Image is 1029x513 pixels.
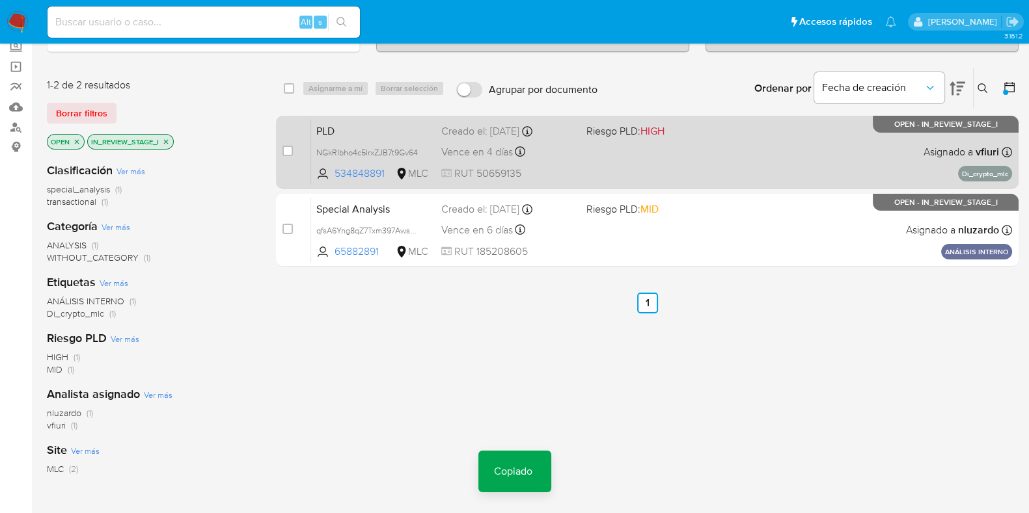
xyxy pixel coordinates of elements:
a: Notificaciones [885,16,896,27]
a: Salir [1006,15,1019,29]
span: s [318,16,322,28]
p: camilafernanda.paredessaldano@mercadolibre.cl [927,16,1001,28]
span: Accesos rápidos [799,15,872,29]
span: Alt [301,16,311,28]
input: Buscar usuario o caso... [48,14,360,31]
button: search-icon [328,13,355,31]
span: 3.161.2 [1004,31,1022,41]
